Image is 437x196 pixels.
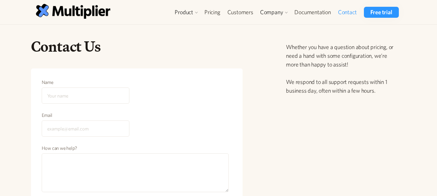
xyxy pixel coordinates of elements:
label: Email [42,112,129,119]
h1: Contact Us [31,37,243,56]
a: Free trial [364,7,399,18]
a: Documentation [291,7,334,18]
div: Company [260,8,283,16]
label: Name [42,79,129,86]
input: Your name [42,88,129,104]
a: Pricing [201,7,224,18]
div: Product [175,8,193,16]
a: Contact [334,7,360,18]
a: Customers [224,7,257,18]
input: example@email.com [42,120,129,137]
p: Whether you have a question about pricing, or need a hand with some configuration, we're more tha... [286,43,400,95]
label: How can we help? [42,145,229,151]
